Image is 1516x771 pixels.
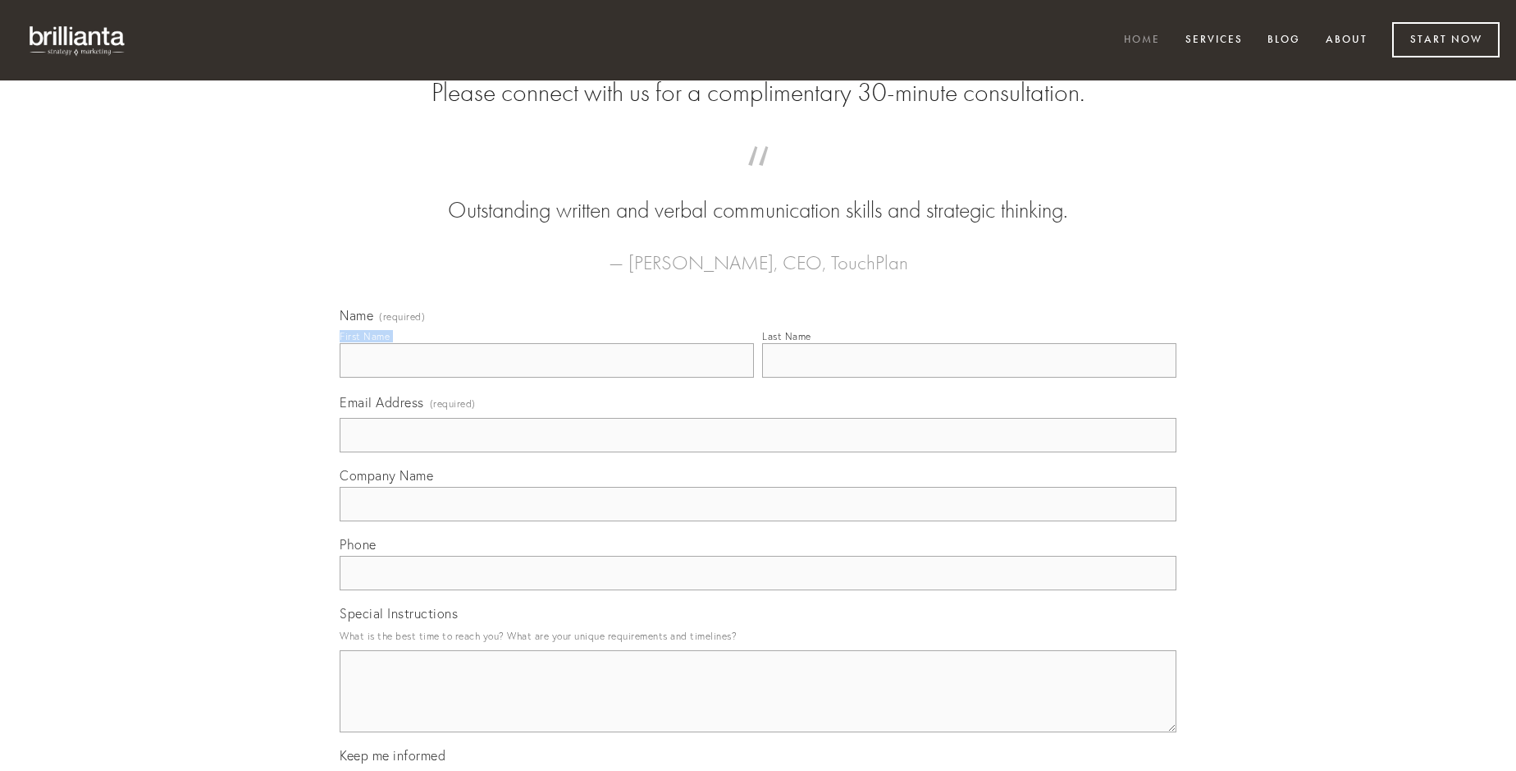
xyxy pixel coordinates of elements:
[340,747,445,764] span: Keep me informed
[1257,27,1311,54] a: Blog
[1392,22,1500,57] a: Start Now
[340,394,424,411] span: Email Address
[340,605,458,622] span: Special Instructions
[1113,27,1171,54] a: Home
[1175,27,1253,54] a: Services
[340,77,1176,108] h2: Please connect with us for a complimentary 30-minute consultation.
[430,392,476,415] span: (required)
[379,312,425,322] span: (required)
[366,163,1150,227] blockquote: Outstanding written and verbal communication skills and strategic thinking.
[340,536,377,553] span: Phone
[340,467,433,484] span: Company Name
[1315,27,1378,54] a: About
[340,625,1176,647] p: What is the best time to reach you? What are your unique requirements and timelines?
[340,307,373,324] span: Name
[366,163,1150,195] span: “
[762,330,811,342] div: Last Name
[366,227,1150,279] figcaption: — [PERSON_NAME], CEO, TouchPlan
[16,16,139,64] img: brillianta - research, strategy, marketing
[340,330,390,342] div: First Name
